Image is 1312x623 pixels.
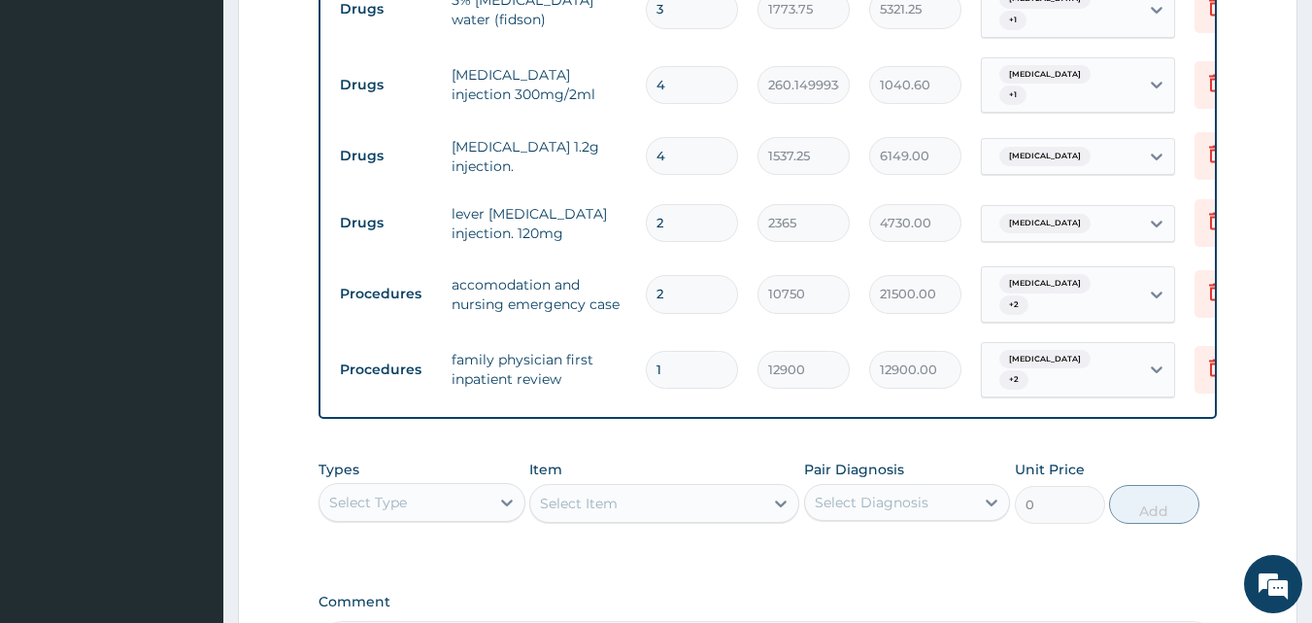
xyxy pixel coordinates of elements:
[319,10,365,56] div: Minimize live chat window
[999,11,1026,30] span: + 1
[442,194,636,253] td: lever [MEDICAL_DATA] injection. 120mg
[999,65,1091,85] span: [MEDICAL_DATA]
[999,370,1028,390] span: + 2
[319,462,359,478] label: Types
[442,340,636,398] td: family physician first inpatient review
[330,138,442,174] td: Drugs
[999,350,1091,369] span: [MEDICAL_DATA]
[442,265,636,324] td: accomodation and nursing emergency case
[1015,460,1085,479] label: Unit Price
[330,205,442,241] td: Drugs
[101,109,326,134] div: Chat with us now
[10,416,370,484] textarea: Type your message and hit 'Enter'
[999,295,1028,315] span: + 2
[442,55,636,114] td: [MEDICAL_DATA] injection 300mg/2ml
[1109,485,1199,524] button: Add
[36,97,79,146] img: d_794563401_company_1708531726252_794563401
[329,493,407,512] div: Select Type
[804,460,904,479] label: Pair Diagnosis
[330,67,442,103] td: Drugs
[113,188,268,384] span: We're online!
[999,86,1026,105] span: + 1
[330,352,442,388] td: Procedures
[319,594,1218,610] label: Comment
[999,147,1091,166] span: [MEDICAL_DATA]
[529,460,562,479] label: Item
[815,493,928,512] div: Select Diagnosis
[999,214,1091,233] span: [MEDICAL_DATA]
[330,276,442,312] td: Procedures
[442,127,636,186] td: [MEDICAL_DATA] 1.2g injection.
[999,274,1091,294] span: [MEDICAL_DATA]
